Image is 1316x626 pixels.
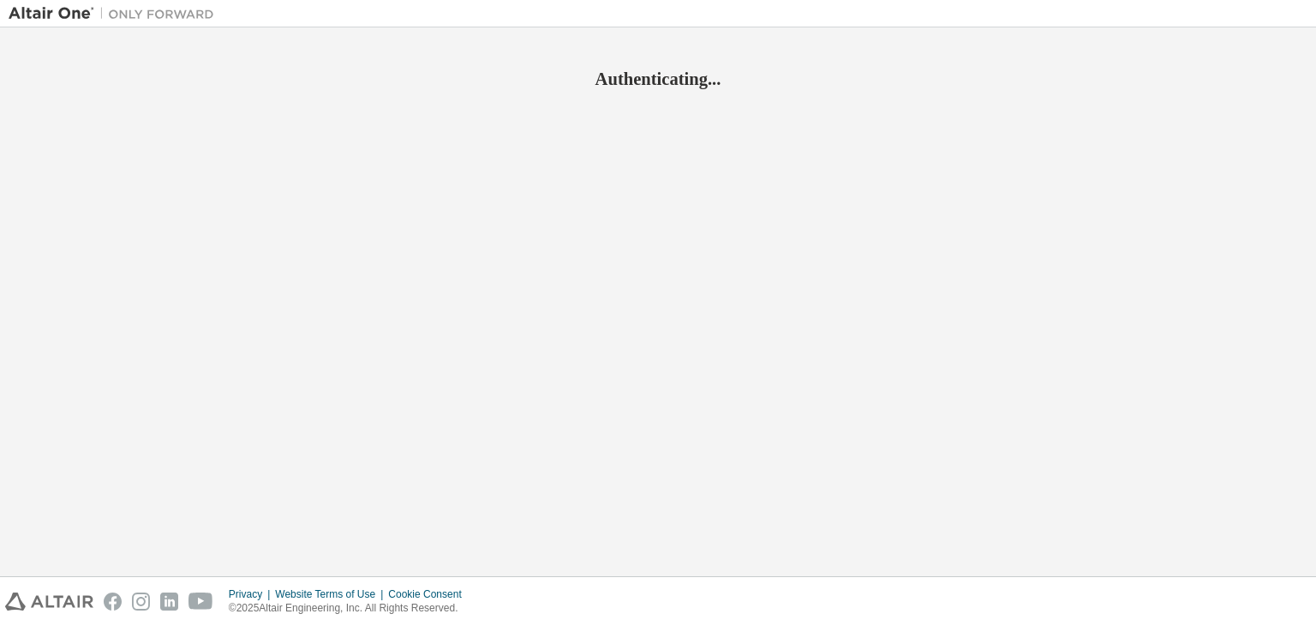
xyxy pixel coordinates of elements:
[388,587,471,601] div: Cookie Consent
[5,593,93,611] img: altair_logo.svg
[229,601,472,616] p: © 2025 Altair Engineering, Inc. All Rights Reserved.
[229,587,275,601] div: Privacy
[275,587,388,601] div: Website Terms of Use
[160,593,178,611] img: linkedin.svg
[132,593,150,611] img: instagram.svg
[9,68,1307,90] h2: Authenticating...
[104,593,122,611] img: facebook.svg
[188,593,213,611] img: youtube.svg
[9,5,223,22] img: Altair One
